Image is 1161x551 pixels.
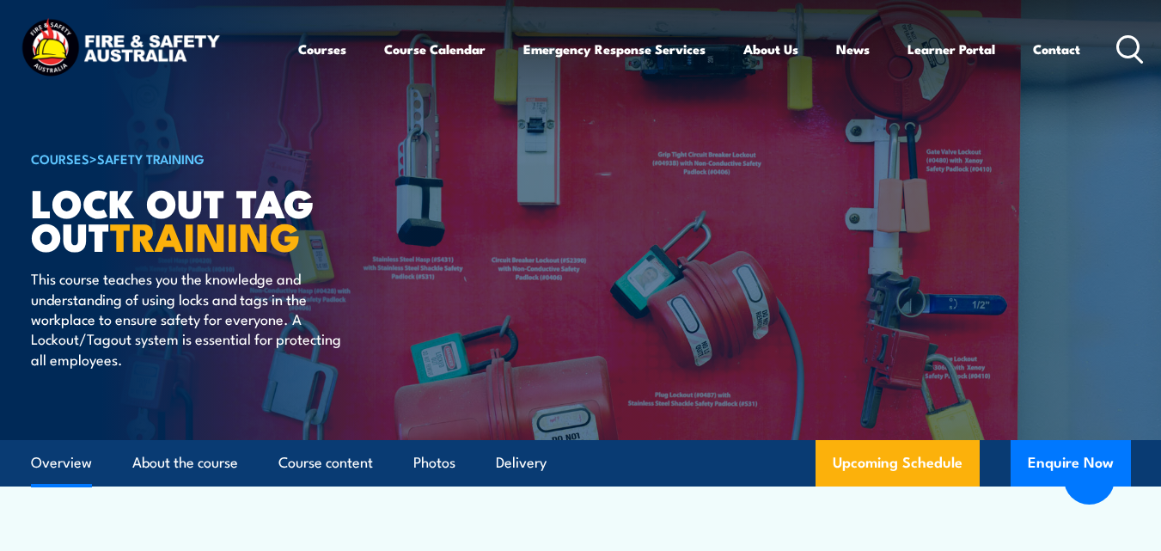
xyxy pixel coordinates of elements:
[31,148,455,168] h6: >
[496,440,547,486] a: Delivery
[523,28,706,70] a: Emergency Response Services
[743,28,798,70] a: About Us
[1033,28,1080,70] a: Contact
[1011,440,1131,487] button: Enquire Now
[110,205,301,265] strong: TRAINING
[836,28,870,70] a: News
[384,28,486,70] a: Course Calendar
[132,440,238,486] a: About the course
[907,28,995,70] a: Learner Portal
[97,149,205,168] a: Safety Training
[31,185,455,252] h1: Lock Out Tag Out
[816,440,980,487] a: Upcoming Schedule
[31,268,345,369] p: This course teaches you the knowledge and understanding of using locks and tags in the workplace ...
[278,440,373,486] a: Course content
[31,149,89,168] a: COURSES
[31,440,92,486] a: Overview
[298,28,346,70] a: Courses
[413,440,455,486] a: Photos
